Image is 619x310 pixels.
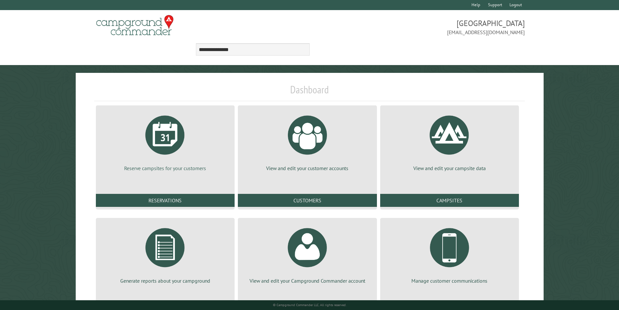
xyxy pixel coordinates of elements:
[246,165,369,172] p: View and edit your customer accounts
[388,277,511,284] p: Manage customer communications
[94,13,175,38] img: Campground Commander
[246,277,369,284] p: View and edit your Campground Commander account
[388,223,511,284] a: Manage customer communications
[246,111,369,172] a: View and edit your customer accounts
[104,111,227,172] a: Reserve campsites for your customers
[96,194,235,207] a: Reservations
[388,111,511,172] a: View and edit your campsite data
[388,165,511,172] p: View and edit your campsite data
[380,194,519,207] a: Campsites
[104,277,227,284] p: Generate reports about your campground
[310,18,525,36] span: [GEOGRAPHIC_DATA] [EMAIL_ADDRESS][DOMAIN_NAME]
[94,83,525,101] h1: Dashboard
[246,223,369,284] a: View and edit your Campground Commander account
[273,303,346,307] small: © Campground Commander LLC. All rights reserved.
[104,165,227,172] p: Reserve campsites for your customers
[238,194,377,207] a: Customers
[104,223,227,284] a: Generate reports about your campground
